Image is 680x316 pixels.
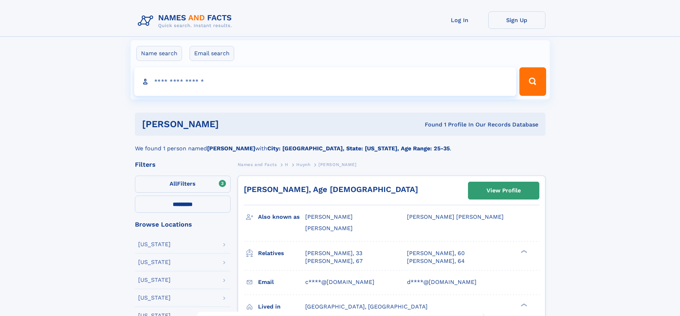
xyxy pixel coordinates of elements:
div: We found 1 person named with . [135,136,545,153]
img: Logo Names and Facts [135,11,238,31]
span: [PERSON_NAME] [305,213,353,220]
div: Browse Locations [135,221,231,228]
div: [US_STATE] [138,277,171,283]
div: View Profile [487,182,521,199]
a: [PERSON_NAME], Age [DEMOGRAPHIC_DATA] [244,185,418,194]
span: All [170,180,177,187]
div: ❯ [519,249,528,254]
div: ❯ [519,302,528,307]
a: Names and Facts [238,160,277,169]
label: Filters [135,176,231,193]
a: H [285,160,288,169]
a: Log In [431,11,488,29]
b: City: [GEOGRAPHIC_DATA], State: [US_STATE], Age Range: 25-35 [267,145,450,152]
div: [US_STATE] [138,242,171,247]
label: Name search [136,46,182,61]
b: [PERSON_NAME] [207,145,255,152]
h1: [PERSON_NAME] [142,120,322,129]
span: H [285,162,288,167]
div: Found 1 Profile In Our Records Database [322,121,538,129]
a: View Profile [468,182,539,199]
input: search input [134,67,517,96]
span: [GEOGRAPHIC_DATA], [GEOGRAPHIC_DATA] [305,303,428,310]
a: Huynh [296,160,310,169]
h3: Relatives [258,247,305,259]
span: [PERSON_NAME] [318,162,357,167]
div: [US_STATE] [138,259,171,265]
button: Search Button [519,67,546,96]
div: Filters [135,161,231,168]
span: Huynh [296,162,310,167]
label: Email search [190,46,234,61]
a: [PERSON_NAME], 33 [305,249,362,257]
a: Sign Up [488,11,545,29]
h3: Also known as [258,211,305,223]
h3: Lived in [258,301,305,313]
div: [US_STATE] [138,295,171,301]
a: [PERSON_NAME], 60 [407,249,465,257]
h3: Email [258,276,305,288]
a: [PERSON_NAME], 64 [407,257,465,265]
span: [PERSON_NAME] [305,225,353,232]
span: [PERSON_NAME] [PERSON_NAME] [407,213,504,220]
a: [PERSON_NAME], 67 [305,257,363,265]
